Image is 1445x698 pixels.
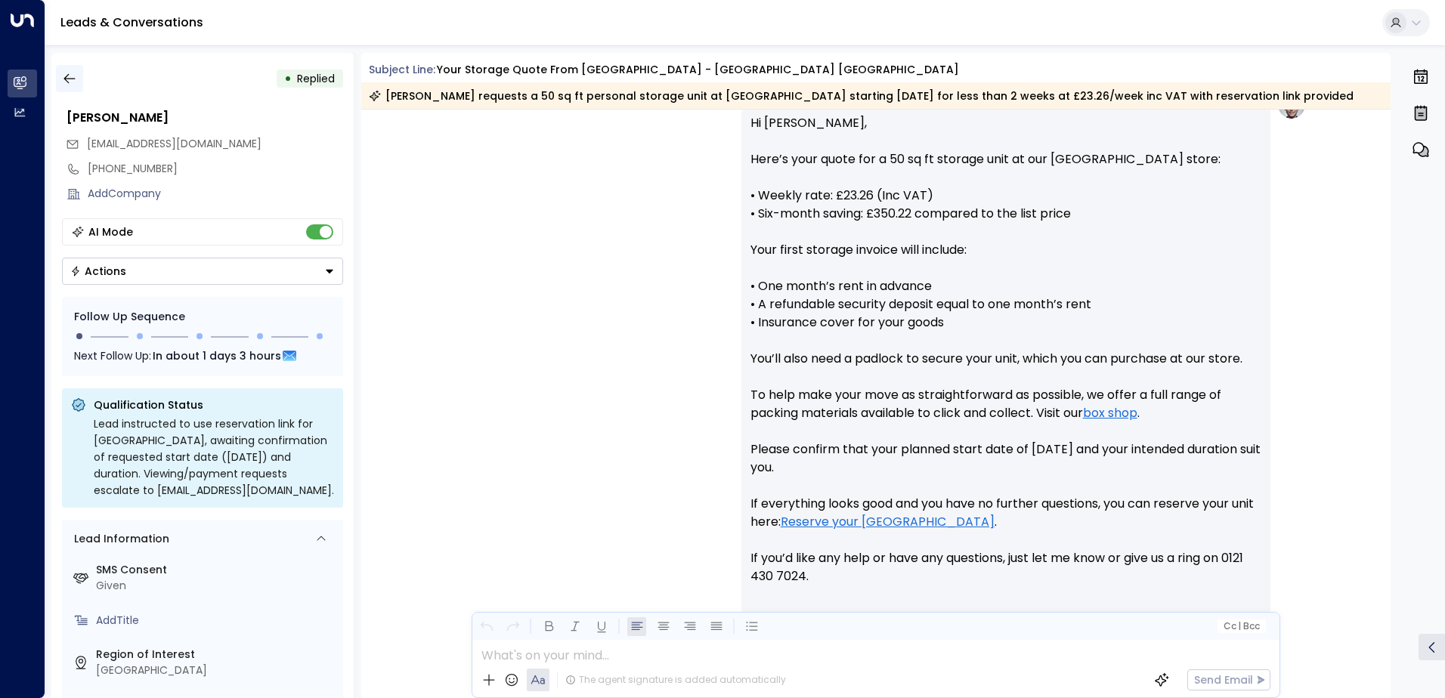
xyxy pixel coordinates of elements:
[284,65,292,92] div: •
[74,309,331,325] div: Follow Up Sequence
[1238,621,1241,632] span: |
[70,264,126,278] div: Actions
[153,347,281,364] span: In about 1 days 3 hours
[297,71,335,86] span: Replied
[74,347,331,364] div: Next Follow Up:
[87,136,261,152] span: gufylytaru@gmail.com
[1223,621,1259,632] span: Cc Bcc
[88,161,343,177] div: [PHONE_NUMBER]
[503,617,522,636] button: Redo
[437,62,959,78] div: Your storage quote from [GEOGRAPHIC_DATA] - [GEOGRAPHIC_DATA] [GEOGRAPHIC_DATA]
[1217,619,1265,634] button: Cc|Bcc
[69,531,169,547] div: Lead Information
[477,617,496,636] button: Undo
[369,88,1354,103] div: [PERSON_NAME] requests a 50 sq ft personal storage unit at [GEOGRAPHIC_DATA] starting [DATE] for ...
[565,673,786,687] div: The agent signature is added automatically
[781,513,995,531] a: Reserve your [GEOGRAPHIC_DATA]
[96,613,337,629] div: AddTitle
[60,14,203,31] a: Leads & Conversations
[369,62,435,77] span: Subject Line:
[96,662,337,678] div: [GEOGRAPHIC_DATA]
[88,186,343,202] div: AddCompany
[94,397,334,412] p: Qualification Status
[62,258,343,285] div: Button group with a nested menu
[88,224,133,239] div: AI Mode
[96,578,337,594] div: Given
[94,415,334,499] div: Lead instructed to use reservation link for [GEOGRAPHIC_DATA], awaiting confirmation of requested...
[750,114,1261,604] p: Hi [PERSON_NAME], Here’s your quote for a 50 sq ft storage unit at our [GEOGRAPHIC_DATA] store: •...
[96,562,337,578] label: SMS Consent
[62,258,343,285] button: Actions
[96,647,337,662] label: Region of Interest
[1083,404,1137,422] a: box shop
[67,109,343,127] div: [PERSON_NAME]
[87,136,261,151] span: [EMAIL_ADDRESS][DOMAIN_NAME]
